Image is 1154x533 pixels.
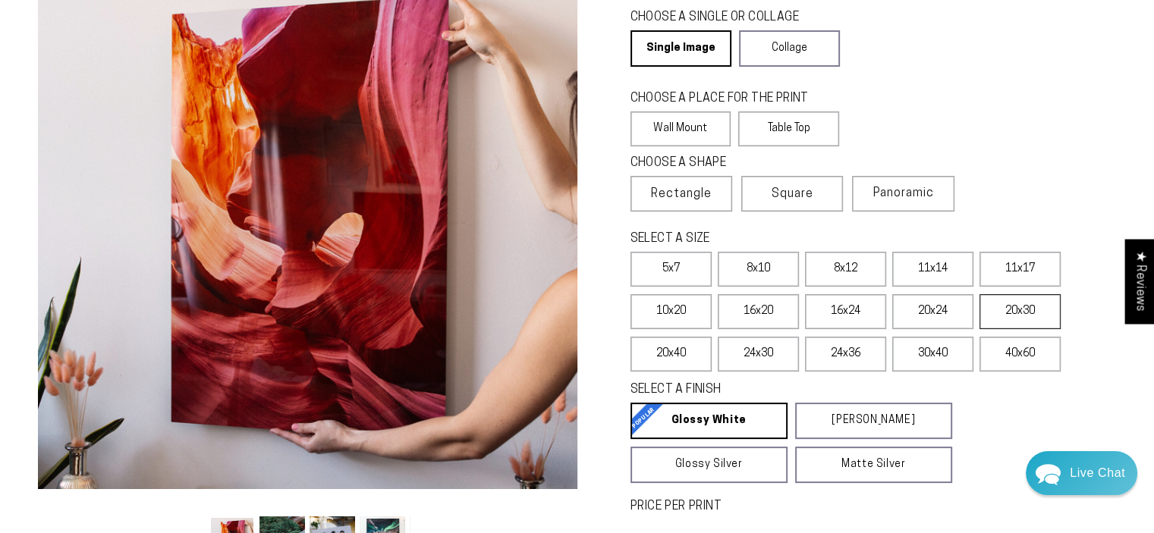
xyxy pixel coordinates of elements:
label: 5x7 [630,252,712,287]
label: 11x17 [979,252,1061,287]
label: 40x60 [979,337,1061,372]
legend: CHOOSE A SHAPE [630,155,828,172]
a: Glossy White [630,403,788,439]
label: 20x30 [979,294,1061,329]
a: Single Image [630,30,731,67]
div: Click to open Judge.me floating reviews tab [1125,239,1154,323]
legend: CHOOSE A SINGLE OR COLLAGE [630,9,826,27]
label: 20x24 [892,294,973,329]
legend: SELECT A SIZE [630,230,917,248]
label: Wall Mount [630,111,731,146]
a: [PERSON_NAME] [795,403,952,439]
div: Chat widget toggle [1026,451,1137,495]
label: 8x10 [718,252,799,287]
span: Square [772,185,813,203]
label: 8x12 [805,252,886,287]
label: 11x14 [892,252,973,287]
a: Glossy Silver [630,447,788,483]
a: Collage [739,30,840,67]
label: 24x36 [805,337,886,372]
label: Table Top [738,111,839,146]
label: 24x30 [718,337,799,372]
span: Panoramic [873,187,934,199]
label: PRICE PER PRINT [630,498,1117,516]
span: Rectangle [651,185,712,203]
legend: CHOOSE A PLACE FOR THE PRINT [630,90,825,108]
label: 10x20 [630,294,712,329]
a: Matte Silver [795,447,952,483]
legend: SELECT A FINISH [630,381,917,399]
div: Contact Us Directly [1070,451,1125,495]
label: 30x40 [892,337,973,372]
label: 16x20 [718,294,799,329]
label: 16x24 [805,294,886,329]
label: 20x40 [630,337,712,372]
